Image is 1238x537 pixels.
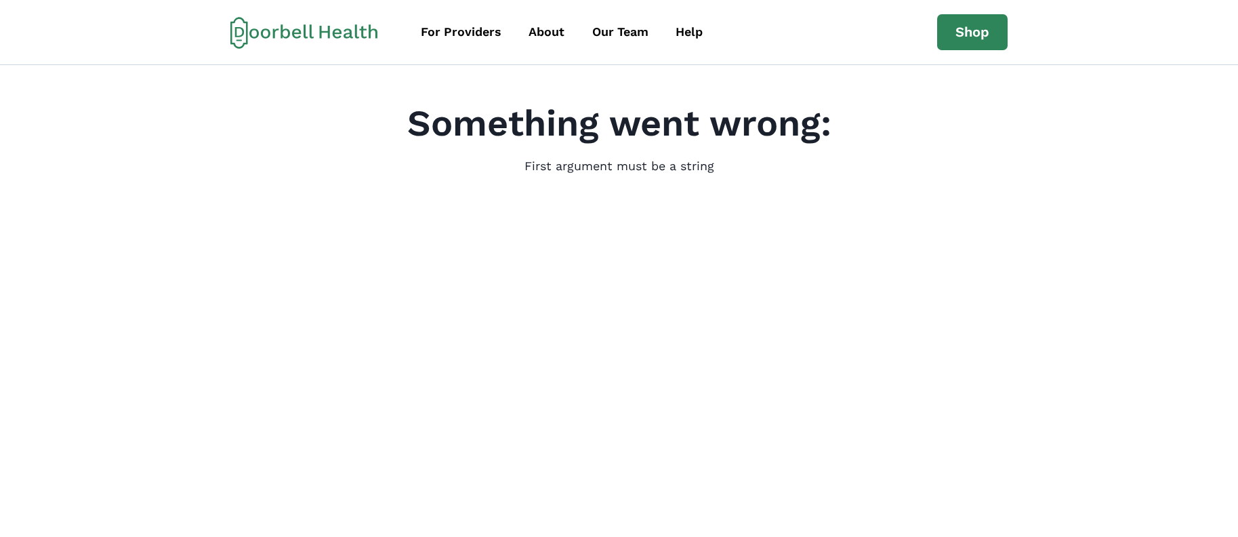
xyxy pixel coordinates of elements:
[937,14,1008,51] a: Shop
[524,157,714,176] p: First argument must be a string
[663,17,715,47] a: Help
[407,102,831,146] h2: Something went wrong:
[421,23,501,41] div: For Providers
[580,17,661,47] a: Our Team
[529,23,564,41] div: About
[676,23,703,41] div: Help
[409,17,514,47] a: For Providers
[592,23,648,41] div: Our Team
[516,17,577,47] a: About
